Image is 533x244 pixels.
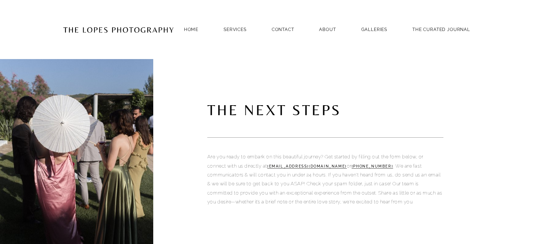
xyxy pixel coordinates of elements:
img: Portugal Wedding Photographer | The Lopes Photography [63,11,174,48]
a: Home [184,24,198,34]
a: SERVICES [224,27,247,32]
a: Contact [272,24,294,34]
a: [EMAIL_ADDRESS][DOMAIN_NAME] [267,164,347,169]
a: [PHONE_NUMBER] [352,164,393,169]
a: ABOUT [319,24,336,34]
code: the next steps [207,98,355,122]
a: THE CURATED JOURNAL [412,24,470,34]
a: GALLERIES [361,24,388,34]
p: Are you ready to embark on this beautiful journey? Get started by filling out the form below, or ... [207,152,443,206]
